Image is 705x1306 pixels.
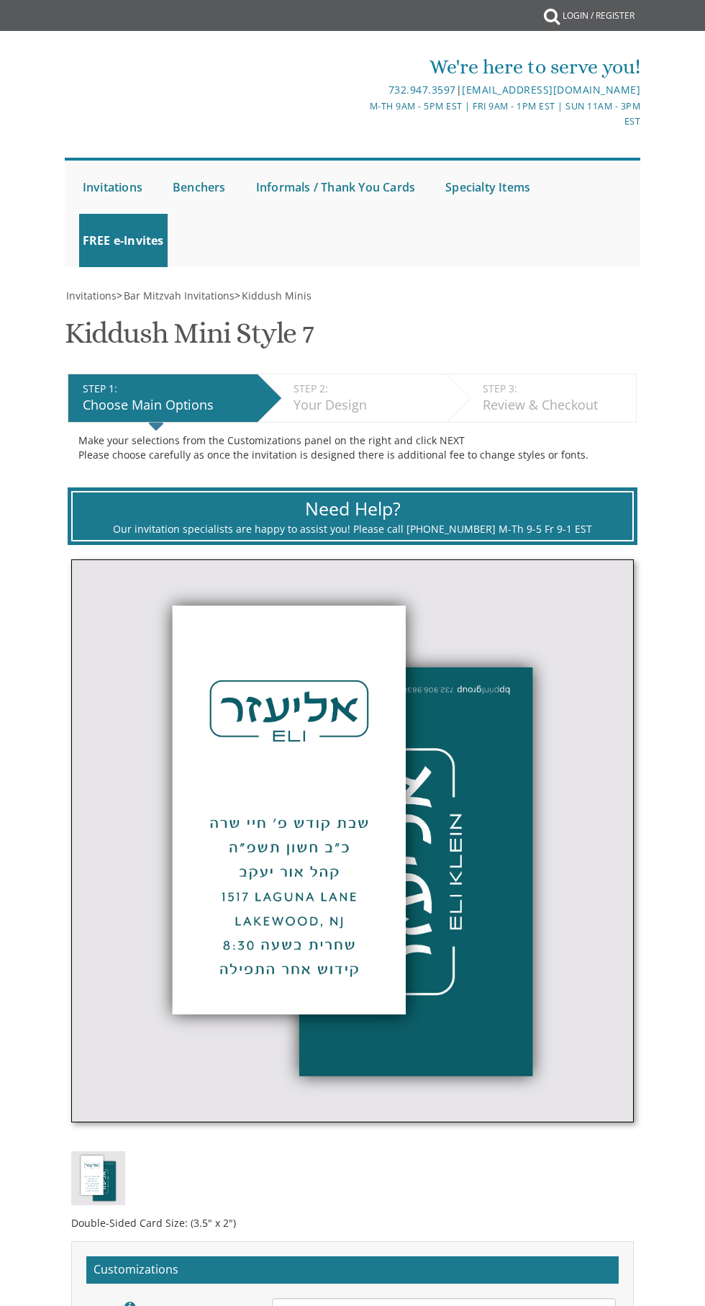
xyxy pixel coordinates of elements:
div: Review & Checkout [483,396,628,415]
a: Kiddush Minis [240,289,311,302]
a: Invitations [79,161,146,214]
span: Kiddush Minis [242,289,311,302]
span: > [117,289,235,302]
a: Specialty Items [442,161,534,214]
a: [EMAIL_ADDRESS][DOMAIN_NAME] [462,83,640,96]
div: Double-Sided Card Size: (3.5" x 2") [71,1205,634,1230]
img: km7-thumb.jpg [71,1151,125,1205]
span: > [235,289,311,302]
div: Need Help? [91,496,614,522]
a: Bar Mitzvah Invitations [122,289,235,302]
a: Benchers [169,161,229,214]
a: FREE e-Invites [79,214,168,267]
div: Make your selections from the Customizations panel on the right and click NEXT Please choose care... [78,433,625,462]
div: Your Design [294,396,440,415]
a: 732.947.3597 [388,83,456,96]
span: Invitations [66,289,117,302]
div: Our invitation specialists are happy to assist you! Please call [PHONE_NUMBER] M-Th 9-5 Fr 9-1 EST [91,522,614,536]
span: Bar Mitzvah Invitations [124,289,235,302]
h2: Customizations [86,1256,619,1284]
a: Invitations [65,289,117,302]
div: STEP 1: [83,382,250,396]
div: M-Th 9am - 5pm EST | Fri 9am - 1pm EST | Sun 11am - 3pm EST [353,99,640,130]
img: km7-thumb.jpg [71,559,634,1122]
div: STEP 3: [483,382,628,396]
a: Informals / Thank You Cards [253,161,419,214]
div: We're here to serve you! [353,53,640,81]
div: STEP 2: [294,382,440,396]
h1: Kiddush Mini Style 7 [65,318,314,360]
div: | [353,81,640,99]
div: Choose Main Options [83,396,250,415]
